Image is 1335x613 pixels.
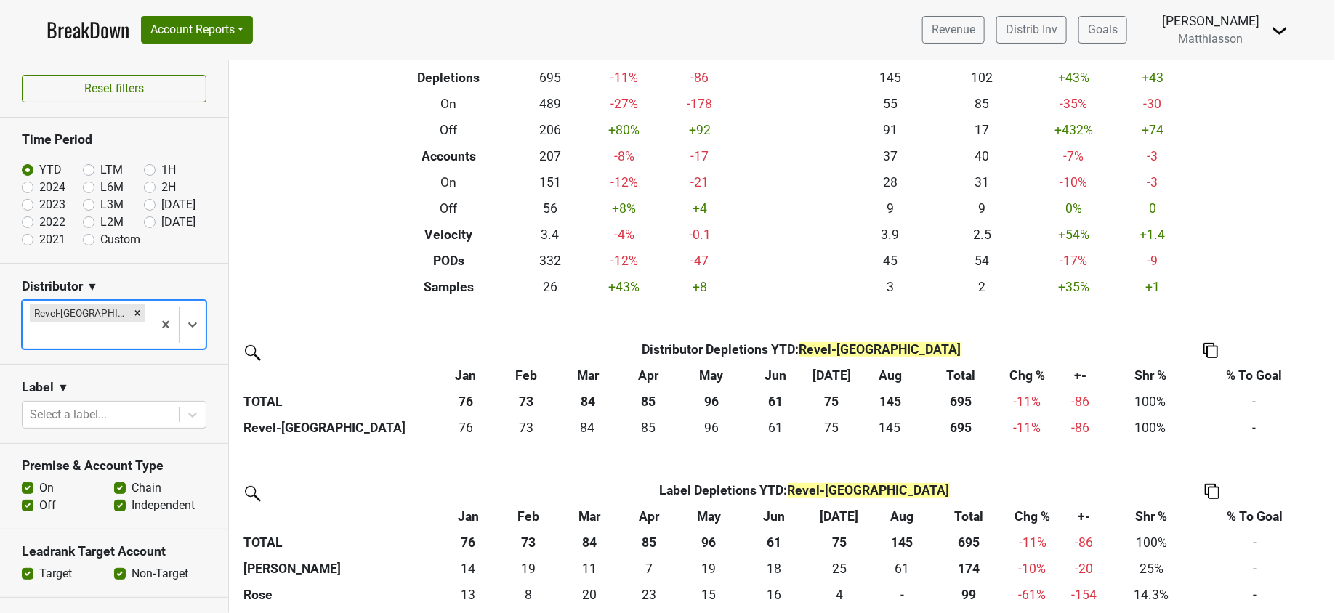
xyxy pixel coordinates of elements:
a: Goals [1078,16,1127,44]
label: LTM [100,161,123,179]
td: 18.5 [501,556,557,582]
h3: Premise & Account Type [22,458,206,474]
td: 100% [1107,415,1194,441]
td: - [1194,415,1315,441]
th: Off [379,195,519,222]
td: +54 % [1028,222,1120,248]
th: Jul: activate to sort column ascending [806,362,858,389]
td: 206 [519,117,581,143]
th: 145 [872,529,932,556]
td: 151 [519,169,581,195]
td: -7 % [1028,143,1120,169]
td: - [1195,556,1315,582]
td: 102 [936,65,1028,91]
th: May: activate to sort column ascending [678,362,746,389]
div: 14 [439,559,497,578]
td: 17 [936,117,1028,143]
td: -21 [667,169,733,195]
td: 3 [844,274,936,300]
h3: Leadrank Target Account [22,544,206,559]
th: Aug: activate to sort column ascending [858,362,922,389]
span: Revel-[GEOGRAPHIC_DATA] [788,483,950,498]
th: 61 [741,529,807,556]
td: 76.333 [435,415,496,441]
th: Jul: activate to sort column ascending [807,503,872,529]
label: L3M [100,196,124,214]
td: 2 [936,274,1028,300]
div: - [876,585,929,604]
td: 40 [936,143,1028,169]
td: 55 [844,91,936,117]
td: 37 [844,143,936,169]
th: PODs [379,248,519,274]
td: 2.5 [936,222,1028,248]
th: 84 [557,529,622,556]
th: Rose [240,582,435,608]
th: % To Goal: activate to sort column ascending [1194,362,1315,389]
th: Depletions [379,65,519,91]
label: [DATE] [161,214,195,231]
th: Label Depletions YTD : [501,477,1108,503]
th: 145 [858,389,922,415]
td: 85.167 [619,415,677,441]
td: 60.501 [746,415,806,441]
td: 85 [936,91,1028,117]
td: +35 % [1028,274,1120,300]
td: 11.417 [557,556,622,582]
div: -86 [1057,418,1103,437]
th: Off [379,117,519,143]
div: 99 [936,585,1002,604]
td: +74 [1120,117,1185,143]
th: 75 [806,389,858,415]
th: May: activate to sort column ascending [676,503,741,529]
th: 695 [932,529,1006,556]
div: -154 [1063,585,1105,604]
td: +8 [667,274,733,300]
div: Remove Revel-CA [129,304,145,322]
td: -10 % [1028,169,1120,195]
label: Non-Target [132,565,188,582]
th: 85 [619,389,677,415]
td: -12 % [581,169,667,195]
th: 99.334 [932,582,1006,608]
td: 13 [435,582,501,608]
th: 84 [556,389,620,415]
td: 145.249 [858,415,922,441]
td: 9 [936,195,1028,222]
td: -10 % [1006,556,1060,582]
td: 0 [1120,195,1185,222]
td: -11 % [581,65,667,91]
a: BreakDown [47,15,129,45]
td: 84.418 [556,415,620,441]
div: 11 [560,559,618,578]
div: -20 [1063,559,1105,578]
td: -9 [1120,248,1185,274]
td: -11 % [1006,529,1060,556]
span: -11% [1013,394,1041,409]
div: 85 [623,418,674,437]
td: - [1195,529,1315,556]
label: [DATE] [161,196,195,214]
div: 18 [745,559,803,578]
td: 18 [741,556,807,582]
div: 13 [439,585,497,604]
td: 0 % [1028,195,1120,222]
td: -11 % [1000,415,1054,441]
td: -61 % [1006,582,1060,608]
td: 15.167 [676,582,741,608]
th: Jan: activate to sort column ascending [435,503,501,529]
span: ▼ [86,278,98,296]
td: +4 [667,195,733,222]
div: 75 [810,418,855,437]
th: Jun: activate to sort column ascending [741,503,807,529]
label: Custom [100,231,140,248]
h3: Label [22,380,54,395]
td: -17 [667,143,733,169]
td: 145 [844,65,936,91]
td: -86 [667,65,733,91]
div: 19 [504,559,553,578]
th: Samples [379,274,519,300]
td: -0.1 [667,222,733,248]
span: ▼ [57,379,69,397]
td: +92 [667,117,733,143]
